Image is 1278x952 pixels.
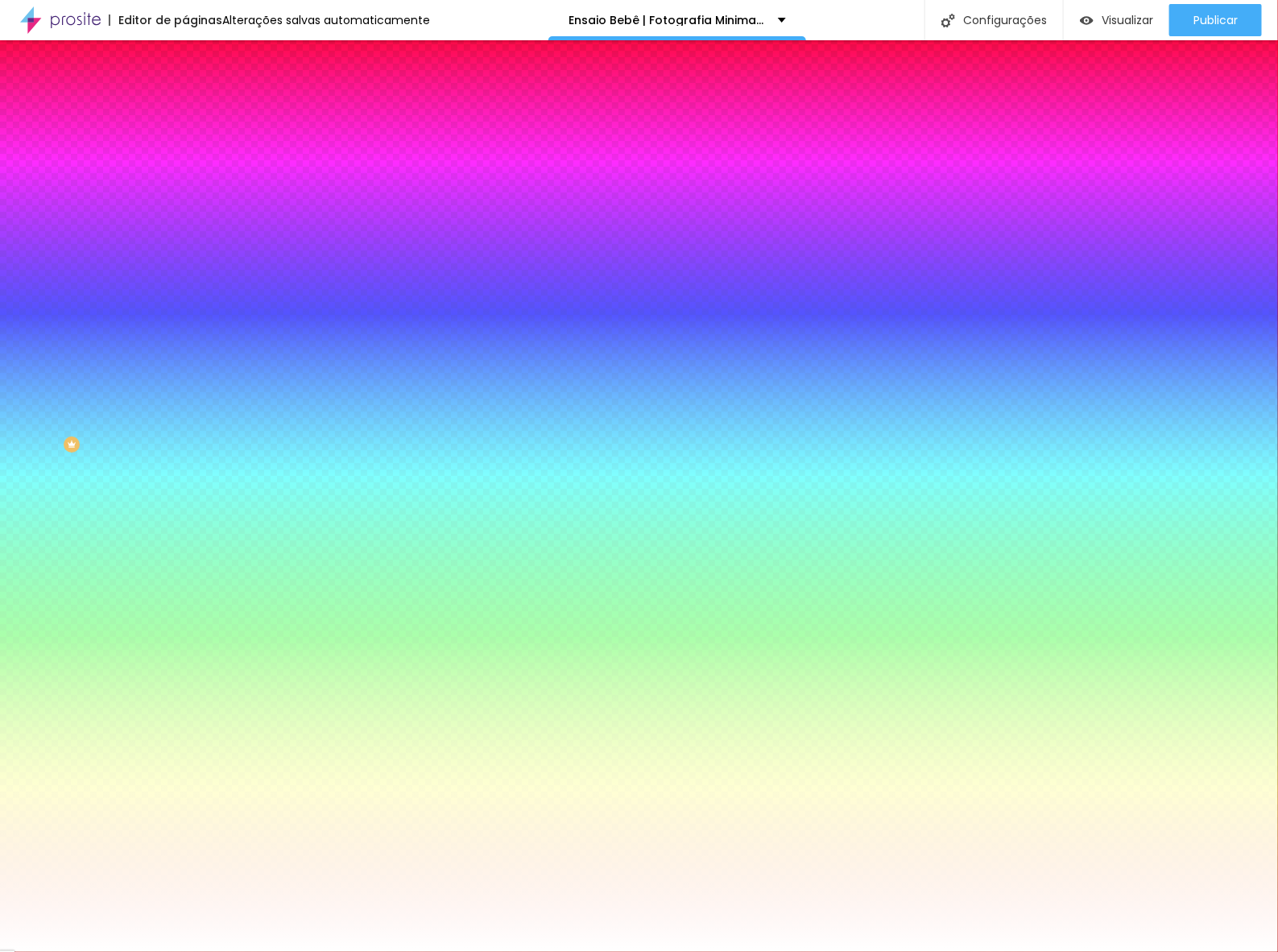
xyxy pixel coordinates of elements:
[569,14,766,26] p: Ensaio Bebê | Fotografia Minimalista e Afetiva
[222,14,430,26] div: Alterações salvas automaticamente
[1102,14,1153,27] span: Visualizar
[109,14,222,26] div: Editor de páginas
[1080,14,1094,27] img: view-1.svg
[1193,14,1238,27] span: Publicar
[941,14,955,27] img: Icone
[1064,4,1169,36] button: Visualizar
[1169,4,1262,36] button: Publicar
